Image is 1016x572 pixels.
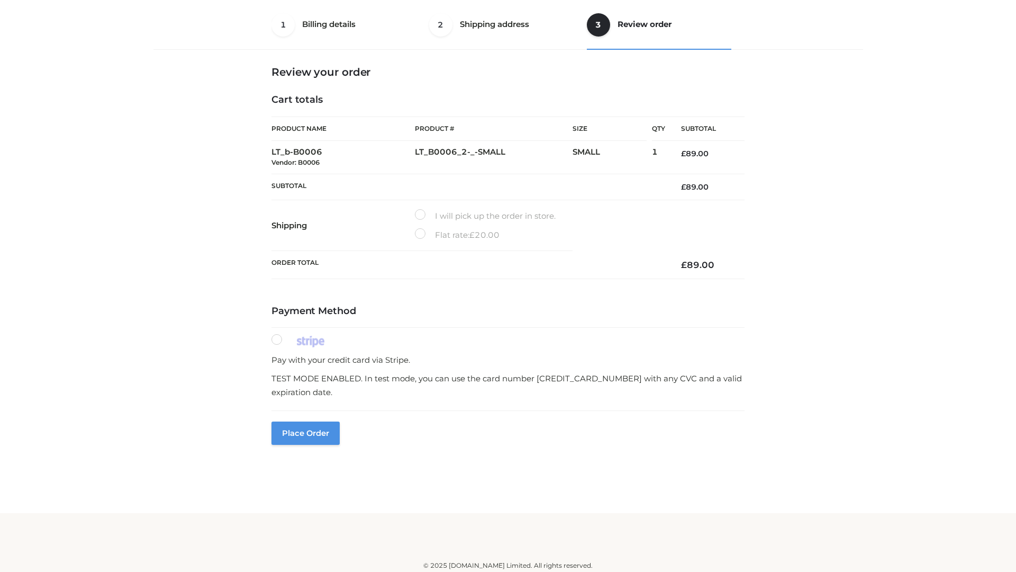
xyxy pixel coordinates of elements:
span: £ [681,149,686,158]
bdi: 20.00 [469,230,500,240]
th: Order Total [271,251,665,279]
th: Product # [415,117,573,141]
bdi: 89.00 [681,260,714,270]
h4: Payment Method [271,306,745,317]
th: Qty [652,117,665,141]
bdi: 89.00 [681,182,709,192]
p: TEST MODE ENABLED. In test mode, you can use the card number [CREDIT_CARD_NUMBER] with any CVC an... [271,372,745,399]
bdi: 89.00 [681,149,709,158]
td: LT_b-B0006 [271,141,415,174]
th: Subtotal [271,174,665,200]
td: 1 [652,141,665,174]
span: £ [469,230,475,240]
td: SMALL [573,141,652,174]
th: Subtotal [665,117,745,141]
th: Product Name [271,117,415,141]
small: Vendor: B0006 [271,158,320,166]
div: © 2025 [DOMAIN_NAME] Limited. All rights reserved. [157,560,859,571]
th: Size [573,117,647,141]
p: Pay with your credit card via Stripe. [271,353,745,367]
h3: Review your order [271,66,745,78]
h4: Cart totals [271,94,745,106]
span: £ [681,260,687,270]
label: Flat rate: [415,228,500,242]
td: LT_B0006_2-_-SMALL [415,141,573,174]
th: Shipping [271,200,415,251]
label: I will pick up the order in store. [415,209,556,223]
span: £ [681,182,686,192]
button: Place order [271,422,340,445]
